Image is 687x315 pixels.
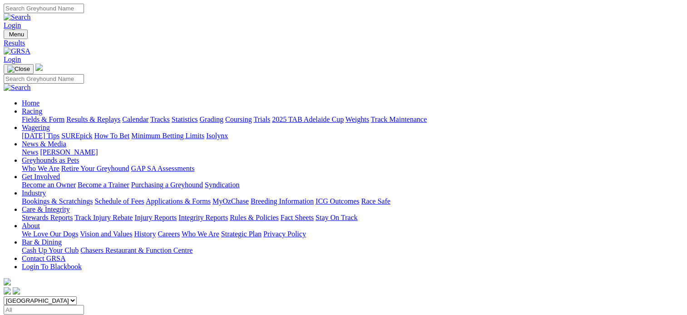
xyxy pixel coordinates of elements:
img: Search [4,13,31,21]
a: Greyhounds as Pets [22,156,79,164]
img: Search [4,84,31,92]
a: [DATE] Tips [22,132,59,140]
a: How To Bet [94,132,130,140]
a: Isolynx [206,132,228,140]
img: logo-grsa-white.png [35,64,43,71]
div: Racing [22,115,683,124]
a: News & Media [22,140,66,148]
a: Become a Trainer [78,181,129,189]
a: [PERSON_NAME] [40,148,98,156]
a: Cash Up Your Club [22,246,79,254]
div: Greyhounds as Pets [22,165,683,173]
img: GRSA [4,47,30,55]
div: News & Media [22,148,683,156]
img: logo-grsa-white.png [4,278,11,285]
img: facebook.svg [4,287,11,295]
a: Stewards Reports [22,214,73,221]
a: Strategic Plan [221,230,262,238]
a: News [22,148,38,156]
a: GAP SA Assessments [131,165,195,172]
a: Breeding Information [251,197,314,205]
a: Trials [253,115,270,123]
a: Contact GRSA [22,255,65,262]
a: Login [4,55,21,63]
a: Get Involved [22,173,60,180]
input: Search [4,74,84,84]
span: Menu [9,31,24,38]
a: Race Safe [361,197,390,205]
a: Login [4,21,21,29]
a: Login To Blackbook [22,263,82,270]
a: Who We Are [22,165,59,172]
a: Syndication [205,181,239,189]
img: Close [7,65,30,73]
a: We Love Our Dogs [22,230,78,238]
a: Careers [158,230,180,238]
div: About [22,230,683,238]
a: SUREpick [61,132,92,140]
button: Toggle navigation [4,64,34,74]
a: MyOzChase [213,197,249,205]
a: Fact Sheets [281,214,314,221]
a: Calendar [122,115,148,123]
a: Chasers Restaurant & Function Centre [80,246,193,254]
div: Bar & Dining [22,246,683,255]
a: Fields & Form [22,115,64,123]
a: ICG Outcomes [316,197,359,205]
a: Become an Owner [22,181,76,189]
a: Weights [346,115,369,123]
a: Tracks [150,115,170,123]
div: Get Involved [22,181,683,189]
a: Retire Your Greyhound [61,165,129,172]
a: 2025 TAB Adelaide Cup [272,115,344,123]
a: Coursing [225,115,252,123]
a: About [22,222,40,230]
button: Toggle navigation [4,30,28,39]
input: Search [4,4,84,13]
a: Results [4,39,683,47]
a: Stay On Track [316,214,357,221]
a: Results & Replays [66,115,120,123]
a: Privacy Policy [263,230,306,238]
a: Minimum Betting Limits [131,132,204,140]
a: Statistics [172,115,198,123]
a: Bookings & Scratchings [22,197,93,205]
a: Rules & Policies [230,214,279,221]
a: Schedule of Fees [94,197,144,205]
a: Integrity Reports [178,214,228,221]
a: Wagering [22,124,50,131]
a: Industry [22,189,46,197]
a: Home [22,99,40,107]
a: Purchasing a Greyhound [131,181,203,189]
img: twitter.svg [13,287,20,295]
a: Track Maintenance [371,115,427,123]
a: Vision and Values [80,230,132,238]
a: Applications & Forms [146,197,211,205]
div: Industry [22,197,683,205]
a: History [134,230,156,238]
a: Grading [200,115,223,123]
a: Care & Integrity [22,205,70,213]
a: Injury Reports [134,214,177,221]
a: Track Injury Rebate [74,214,133,221]
a: Racing [22,107,42,115]
input: Select date [4,305,84,315]
div: Care & Integrity [22,214,683,222]
a: Bar & Dining [22,238,62,246]
a: Who We Are [182,230,219,238]
div: Wagering [22,132,683,140]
